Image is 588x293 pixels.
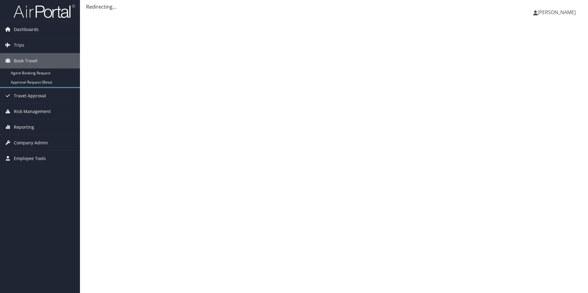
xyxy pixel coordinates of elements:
span: Trips [14,37,24,53]
div: Redirecting... [86,3,582,10]
span: [PERSON_NAME] [538,9,576,16]
span: Book Travel [14,53,38,68]
a: [PERSON_NAME] [533,3,582,21]
img: airportal-logo.png [14,4,75,18]
span: Reporting [14,119,34,135]
span: Company Admin [14,135,48,150]
span: Travel Approval [14,88,46,104]
span: Employee Tools [14,151,46,166]
span: Risk Management [14,104,51,119]
span: Dashboards [14,22,39,37]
